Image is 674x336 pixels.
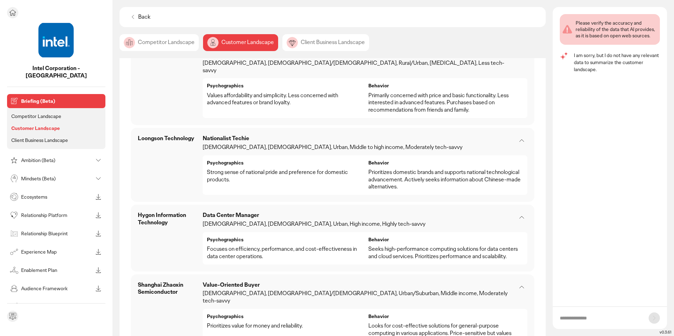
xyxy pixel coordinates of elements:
p: Ecosystems [21,194,93,199]
div: Send feedback [7,311,18,322]
p: [DEMOGRAPHIC_DATA], [DEMOGRAPHIC_DATA]/[DEMOGRAPHIC_DATA], Urban/Suburban, Middle income, Moderat... [203,290,516,305]
p: Values affordability and simplicity. Less concerned with advanced features or brand loyalty. [207,92,362,107]
p: Seeks high-performance computing solutions for data centers and cloud services. Prioritizes perfo... [368,245,523,260]
p: Psychographics [207,82,362,89]
div: Competitor Landscape [120,34,199,51]
p: Relationship Platform [21,213,93,218]
p: Briefing (Beta) [21,99,103,104]
p: Primarily concerned with price and basic functionality. Less interested in advanced features. Pur... [368,92,523,114]
p: Behavior [368,160,523,166]
p: Prioritizes domestic brands and supports national technological advancement. Actively seeks infor... [368,169,523,191]
p: Psychographics [207,313,362,319]
p: Ambition (Beta) [21,158,93,163]
p: Competitor Landscape [11,113,61,119]
p: [DEMOGRAPHIC_DATA], [DEMOGRAPHIC_DATA]/[DEMOGRAPHIC_DATA], Rural/Urban, [MEDICAL_DATA], Less tech... [203,60,516,74]
p: Audience Framework [21,286,93,291]
p: [DEMOGRAPHIC_DATA], [DEMOGRAPHIC_DATA], Urban, High income, Highly tech-savvy [203,220,516,228]
p: Focuses on efficiency, performance, and cost-effectiveness in data center operations. [207,245,362,260]
p: Back [138,13,151,21]
p: [DEMOGRAPHIC_DATA], [DEMOGRAPHIC_DATA], Urban, Middle to high income, Moderately tech-savvy [203,144,516,151]
p: Intel Corporation - China [7,65,105,80]
p: Psychographics [207,160,362,166]
p: Relationship Blueprint [21,231,93,236]
div: Client Business Landscape [282,34,369,51]
p: Value-Oriented Buyer [203,281,516,289]
img: project avatar [38,23,74,58]
img: image [124,37,135,48]
p: Mindsets (Beta) [21,176,93,181]
p: Experience Map [21,249,93,254]
p: Behavior [368,313,523,319]
p: Prioritizes value for money and reliability. [207,322,362,330]
p: Hygon Information Technology [138,212,194,226]
p: Shanghai Zhaoxin Semiconductor [138,281,194,296]
img: image [207,37,219,48]
div: Customer Landscape [203,34,278,51]
p: Loongson Technology [138,135,194,142]
img: image [287,37,298,48]
p: Client Business Landscape [11,137,68,143]
p: Nationalist Techie [203,135,516,142]
p: Strong sense of national pride and preference for domestic products. [207,169,362,183]
p: Psychographics [207,236,362,243]
p: Enablement Plan [21,268,93,273]
p: Behavior [368,236,523,243]
p: I am sorry, but I do not have any relevant data to summarize the customer landscape. [574,52,660,73]
p: Behavior [368,82,523,89]
p: Customer Landscape [11,125,60,131]
div: Please verify the accuracy and reliability of the data that AI provides, as it is based on open w... [576,20,657,39]
p: Data Center Manager [203,212,516,219]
